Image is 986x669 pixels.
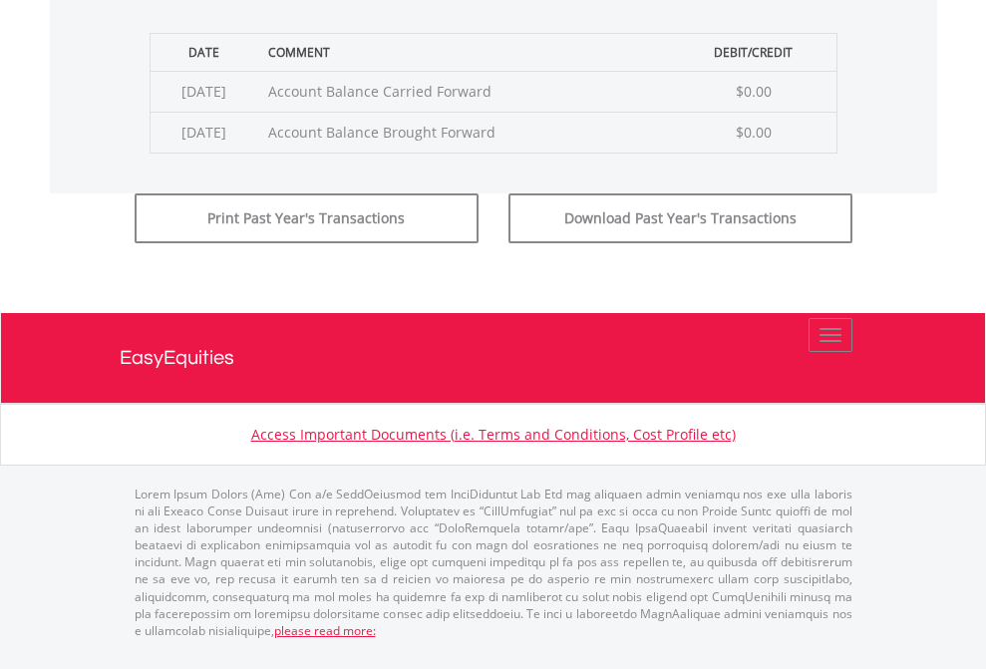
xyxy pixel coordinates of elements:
span: $0.00 [736,82,772,101]
td: Account Balance Carried Forward [258,71,671,112]
td: [DATE] [150,71,258,112]
th: Comment [258,33,671,71]
a: please read more: [274,622,376,639]
p: Lorem Ipsum Dolors (Ame) Con a/e SeddOeiusmod tem InciDiduntut Lab Etd mag aliquaen admin veniamq... [135,486,852,639]
span: $0.00 [736,123,772,142]
button: Download Past Year's Transactions [508,193,852,243]
th: Debit/Credit [671,33,836,71]
a: EasyEquities [120,313,867,403]
td: Account Balance Brought Forward [258,112,671,153]
button: Print Past Year's Transactions [135,193,479,243]
th: Date [150,33,258,71]
a: Access Important Documents (i.e. Terms and Conditions, Cost Profile etc) [251,425,736,444]
td: [DATE] [150,112,258,153]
